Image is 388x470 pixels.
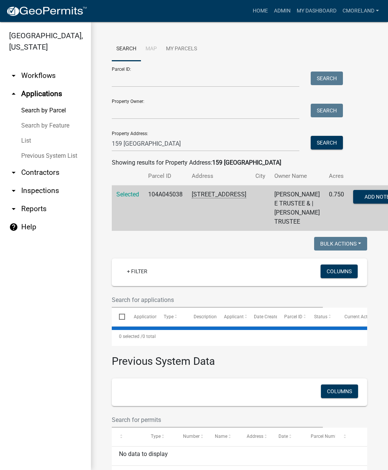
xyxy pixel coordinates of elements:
[121,265,153,278] a: + Filter
[217,308,247,326] datatable-header-cell: Applicant
[278,434,288,439] span: Date
[337,308,367,326] datatable-header-cell: Current Activity
[151,434,161,439] span: Type
[324,185,349,231] td: 0.750
[247,434,263,439] span: Address
[194,314,217,319] span: Description
[112,447,367,465] div: No data to display
[294,4,339,18] a: My Dashboard
[314,237,367,251] button: Bulk Actions
[314,314,327,319] span: Status
[208,428,239,446] datatable-header-cell: Name
[271,4,294,18] a: Admin
[307,308,337,326] datatable-header-cell: Status
[9,186,18,195] i: arrow_drop_down
[144,167,187,185] th: Parcel ID
[183,434,200,439] span: Number
[112,37,141,61] a: Search
[254,314,280,319] span: Date Created
[9,204,18,213] i: arrow_drop_down
[134,314,175,319] span: Application Number
[251,167,270,185] th: City
[9,223,18,232] i: help
[112,327,367,346] div: 0 total
[250,4,271,18] a: Home
[311,104,343,117] button: Search
[186,308,216,326] datatable-header-cell: Description
[116,191,139,198] a: Selected
[144,428,175,446] datatable-header-cell: Type
[311,136,343,149] button: Search
[9,168,18,177] i: arrow_drop_down
[112,292,323,308] input: Search for applications
[212,159,281,166] strong: 159 [GEOGRAPHIC_DATA]
[311,72,343,85] button: Search
[112,158,367,167] div: Showing results for Property Address:
[270,185,324,231] td: [PERSON_NAME] E TRUSTEE & | [PERSON_NAME] TRUSTEE
[164,314,174,319] span: Type
[126,308,156,326] datatable-header-cell: Application Number
[304,428,335,446] datatable-header-cell: Parcel Number
[239,428,271,446] datatable-header-cell: Address
[144,185,187,231] td: 104A045038
[311,434,341,439] span: Parcel Number
[215,434,227,439] span: Name
[277,308,307,326] datatable-header-cell: Parcel ID
[270,167,324,185] th: Owner Name
[161,37,202,61] a: My Parcels
[321,384,358,398] button: Columns
[112,412,323,428] input: Search for permits
[112,308,126,326] datatable-header-cell: Select
[224,314,244,319] span: Applicant
[9,71,18,80] i: arrow_drop_down
[271,428,303,446] datatable-header-cell: Date
[119,334,142,339] span: 0 selected /
[247,308,277,326] datatable-header-cell: Date Created
[339,4,382,18] a: cmoreland
[344,314,376,319] span: Current Activity
[9,89,18,98] i: arrow_drop_up
[187,167,251,185] th: Address
[324,167,349,185] th: Acres
[112,346,367,369] h3: Previous System Data
[284,314,302,319] span: Parcel ID
[176,428,208,446] datatable-header-cell: Number
[156,308,186,326] datatable-header-cell: Type
[321,265,358,278] button: Columns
